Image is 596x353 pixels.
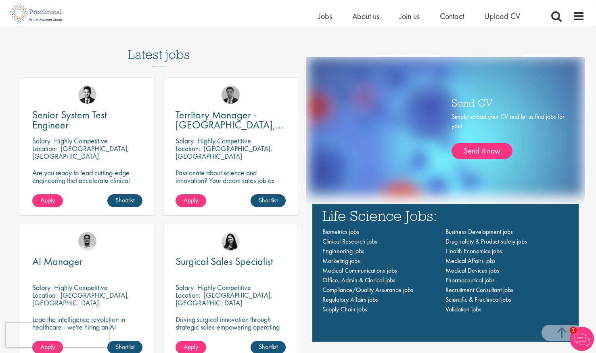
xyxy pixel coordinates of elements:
[452,143,512,159] a: Send it now
[32,144,57,153] span: Location:
[176,290,272,307] p: [GEOGRAPHIC_DATA], [GEOGRAPHIC_DATA]
[322,208,569,223] h3: Life Science Jobs:
[32,283,50,292] span: Salary
[352,11,379,21] a: About us
[322,237,377,246] a: Clinical Research jobs
[6,323,109,347] iframe: reCAPTCHA
[445,305,481,313] a: Validation jobs
[452,112,565,159] div: Simply upload your CV and let us find jobs for you!
[32,290,129,307] p: [GEOGRAPHIC_DATA], [GEOGRAPHIC_DATA]
[445,256,496,265] a: Medical Affairs jobs
[32,290,57,300] span: Location:
[322,266,397,275] a: Medical Communications jobs
[78,232,96,250] img: Timothy Deschamps
[176,110,286,130] a: Territory Manager - [GEOGRAPHIC_DATA], [GEOGRAPHIC_DATA]
[54,136,108,145] p: Highly Competitive
[32,169,142,192] p: Are you ready to lead cutting-edge engineering that accelerate clinical breakthroughs in biotech?
[32,254,83,268] span: AI Manager
[222,232,240,250] img: Indre Stankeviciute
[570,327,577,334] span: 1
[184,342,198,351] span: Apply
[78,86,96,104] img: Thomas Wenig
[452,97,565,108] h3: Send CV
[32,108,107,132] span: Senior System Test Engineer
[322,227,359,236] a: Biometrics jobs
[128,27,190,67] h3: Latest jobs
[32,144,129,161] p: [GEOGRAPHIC_DATA], [GEOGRAPHIC_DATA]
[440,11,464,21] a: Contact
[32,315,142,346] p: Lead the intelligence revolution in healthcare - we're hiring an AI Manager to transform patient ...
[322,295,378,304] a: Regulatory Affairs jobs
[54,283,108,292] p: Highly Competitive
[176,290,200,300] span: Location:
[322,305,367,313] a: Supply Chain jobs
[176,144,200,153] span: Location:
[445,286,513,294] a: Recruitment Consultant jobs
[399,11,420,21] a: Join us
[197,283,251,292] p: Highly Competitive
[251,194,286,207] a: Shortlist
[107,194,142,207] a: Shortlist
[176,169,286,192] p: Passionate about science and innovation? Your dream sales job as Territory Manager awaits!
[308,57,583,195] img: one
[322,276,395,284] a: Office, Admin & Clerical jobs
[318,11,332,21] a: Jobs
[322,256,360,265] a: Marketing jobs
[445,237,527,246] a: Drug safety & Product safety jobs
[176,256,286,267] a: Surgical Sales Specialist
[445,276,495,284] a: Pharmaceutical jobs
[322,227,569,314] nav: Main navigation
[40,196,55,204] span: Apply
[176,283,194,292] span: Salary
[176,254,273,268] span: Surgical Sales Specialist
[570,327,594,351] img: Chatbot
[222,86,240,104] img: Carl Gbolade
[176,136,194,145] span: Salary
[176,194,206,207] a: Apply
[32,136,50,145] span: Salary
[322,286,413,294] a: Compliance/Quality Assurance jobs
[484,11,520,21] a: Upload CV
[184,196,198,204] span: Apply
[32,256,142,267] a: AI Manager
[197,136,251,145] p: Highly Competitive
[176,108,283,142] span: Territory Manager - [GEOGRAPHIC_DATA], [GEOGRAPHIC_DATA]
[32,194,63,207] a: Apply
[445,247,502,255] a: Health Economics jobs
[176,144,272,161] p: [GEOGRAPHIC_DATA], [GEOGRAPHIC_DATA]
[445,227,513,236] a: Business Development jobs
[176,315,286,346] p: Driving surgical innovation through strategic sales-empowering operating rooms with cutting-edge ...
[445,295,511,304] a: Scientific & Preclinical jobs
[445,266,499,275] a: Medical Devices jobs
[32,110,142,130] a: Senior System Test Engineer
[322,247,364,255] a: Engineering jobs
